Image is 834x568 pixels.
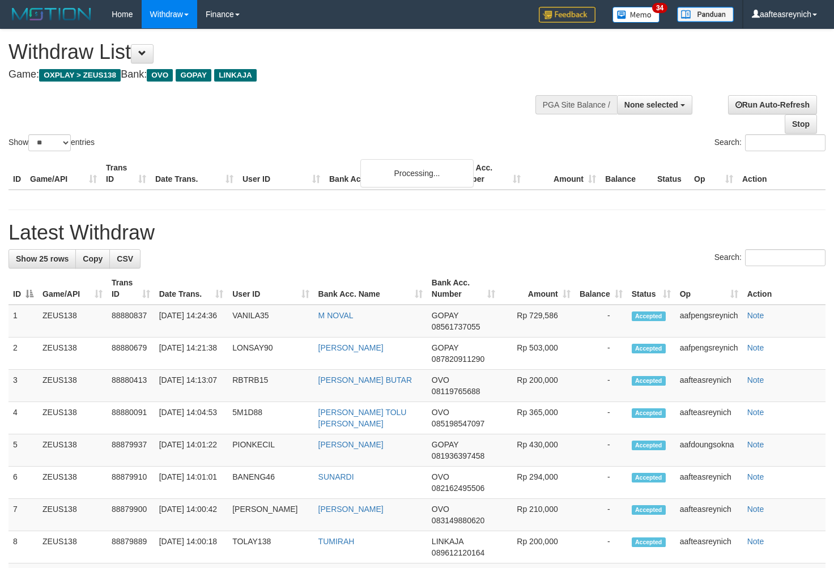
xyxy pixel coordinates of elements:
[8,249,76,268] a: Show 25 rows
[747,375,764,385] a: Note
[151,157,238,190] th: Date Trans.
[632,441,666,450] span: Accepted
[747,472,764,481] a: Note
[8,272,38,305] th: ID: activate to sort column descending
[575,434,627,467] td: -
[632,537,666,547] span: Accepted
[675,370,743,402] td: aafteasreynich
[25,157,101,190] th: Game/API
[38,402,107,434] td: ZEUS138
[525,157,601,190] th: Amount
[8,338,38,370] td: 2
[677,7,734,22] img: panduan.png
[107,272,155,305] th: Trans ID: activate to sort column ascending
[8,69,544,80] h4: Game: Bank:
[228,434,313,467] td: PIONKECIL
[432,537,463,546] span: LINKAJA
[432,419,484,428] span: Copy 085198547097 to clipboard
[500,338,575,370] td: Rp 503,000
[107,370,155,402] td: 88880413
[500,467,575,499] td: Rp 294,000
[745,134,826,151] input: Search:
[214,69,257,82] span: LINKAJA
[500,499,575,531] td: Rp 210,000
[632,408,666,418] span: Accepted
[38,434,107,467] td: ZEUS138
[228,305,313,338] td: VANILA35
[155,370,228,402] td: [DATE] 14:13:07
[8,434,38,467] td: 5
[318,408,407,428] a: [PERSON_NAME] TOLU [PERSON_NAME]
[318,311,354,320] a: M NOVAL
[627,272,675,305] th: Status: activate to sort column ascending
[450,157,525,190] th: Bank Acc. Number
[432,505,449,514] span: OVO
[747,311,764,320] a: Note
[8,531,38,563] td: 8
[500,370,575,402] td: Rp 200,000
[575,272,627,305] th: Balance: activate to sort column ascending
[785,114,817,134] a: Stop
[228,338,313,370] td: LONSAY90
[601,157,653,190] th: Balance
[500,305,575,338] td: Rp 729,586
[675,338,743,370] td: aafpengsreynich
[8,305,38,338] td: 1
[632,311,666,321] span: Accepted
[432,440,458,449] span: GOPAY
[575,531,627,563] td: -
[360,159,474,187] div: Processing...
[8,467,38,499] td: 6
[107,531,155,563] td: 88879889
[38,305,107,338] td: ZEUS138
[228,499,313,531] td: [PERSON_NAME]
[318,375,412,385] a: [PERSON_NAME] BUTAR
[432,472,449,481] span: OVO
[675,499,743,531] td: aafteasreynich
[738,157,826,190] th: Action
[432,322,480,331] span: Copy 08561737055 to clipboard
[745,249,826,266] input: Search:
[632,344,666,353] span: Accepted
[747,343,764,352] a: Note
[228,402,313,434] td: 5M1D88
[675,531,743,563] td: aafteasreynich
[228,531,313,563] td: TOLAY138
[653,157,690,190] th: Status
[432,387,480,396] span: Copy 08119765688 to clipboard
[107,499,155,531] td: 88879900
[632,376,666,386] span: Accepted
[155,338,228,370] td: [DATE] 14:21:38
[747,440,764,449] a: Note
[155,305,228,338] td: [DATE] 14:24:36
[155,531,228,563] td: [DATE] 14:00:18
[500,531,575,563] td: Rp 200,000
[432,408,449,417] span: OVO
[675,467,743,499] td: aafteasreynich
[38,370,107,402] td: ZEUS138
[38,338,107,370] td: ZEUS138
[16,254,69,263] span: Show 25 rows
[575,370,627,402] td: -
[8,6,95,23] img: MOTION_logo.png
[83,254,103,263] span: Copy
[39,69,121,82] span: OXPLAY > ZEUS138
[535,95,617,114] div: PGA Site Balance /
[107,338,155,370] td: 88880679
[432,311,458,320] span: GOPAY
[318,537,355,546] a: TUMIRAH
[314,272,427,305] th: Bank Acc. Name: activate to sort column ascending
[432,548,484,557] span: Copy 089612120164 to clipboard
[38,499,107,531] td: ZEUS138
[176,69,211,82] span: GOPAY
[318,505,384,514] a: [PERSON_NAME]
[632,473,666,482] span: Accepted
[714,134,826,151] label: Search:
[432,516,484,525] span: Copy 083149880620 to clipboard
[427,272,500,305] th: Bank Acc. Number: activate to sort column ascending
[624,100,678,109] span: None selected
[539,7,595,23] img: Feedback.jpg
[8,41,544,63] h1: Withdraw List
[690,157,738,190] th: Op
[743,272,826,305] th: Action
